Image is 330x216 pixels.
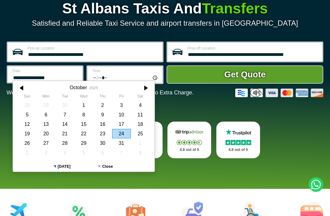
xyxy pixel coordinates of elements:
[18,110,37,119] div: 05 October 2025
[7,19,324,27] p: Satisfied and Reliable Taxi Service and airport transfers in [GEOGRAPHIC_DATA]
[93,138,112,148] div: 30 October 2025
[36,148,55,158] div: 03 November 2025
[18,94,37,100] th: Sunday
[18,148,37,158] div: 02 November 2025
[36,101,55,110] div: 29 September 2025
[202,0,268,16] span: Transfers
[18,129,37,138] div: 19 October 2025
[7,1,324,16] h1: St Albans Taxis And
[92,69,159,73] label: Time
[84,161,127,172] button: Close
[93,129,112,138] div: 23 October 2025
[112,101,131,110] div: 03 October 2025
[235,89,323,97] img: Credit And Debit Cards
[89,86,98,90] div: 2025
[112,94,131,100] th: Friday
[74,119,93,129] div: 15 October 2025
[74,110,93,119] div: 08 October 2025
[167,65,323,84] button: Get Quote
[174,146,204,154] p: 4.8 out of 5
[93,94,112,100] th: Thursday
[55,101,74,110] div: 30 September 2025
[174,128,204,136] img: Tripadvisor
[131,101,150,110] div: 04 October 2025
[36,129,55,138] div: 20 October 2025
[36,138,55,148] div: 27 October 2025
[28,46,159,50] label: Pick-up Location
[36,94,55,100] th: Monday
[123,90,193,96] span: The Car at No Extra Charge.
[223,146,253,154] p: 4.8 out of 5
[55,138,74,148] div: 28 October 2025
[93,119,112,129] div: 16 October 2025
[40,161,84,172] button: [DATE]
[55,148,74,158] div: 04 November 2025
[112,148,131,158] div: 07 November 2025
[177,140,202,145] img: Stars
[74,138,93,148] div: 29 October 2025
[223,128,253,136] img: Trustpilot
[55,129,74,138] div: 21 October 2025
[131,110,150,119] div: 11 October 2025
[216,122,260,158] a: Trustpilot Stars 4.8 out of 5
[55,110,74,119] div: 07 October 2025
[18,119,37,129] div: 12 October 2025
[93,101,112,110] div: 02 October 2025
[131,119,150,129] div: 18 October 2025
[36,119,55,129] div: 13 October 2025
[131,129,150,138] div: 25 October 2025
[36,110,55,119] div: 06 October 2025
[74,101,93,110] div: 01 October 2025
[131,148,150,158] div: 08 November 2025
[112,110,131,119] div: 10 October 2025
[74,148,93,158] div: 05 November 2025
[18,101,37,110] div: 28 September 2025
[167,122,211,158] a: Tripadvisor Stars 4.8 out of 5
[55,94,74,100] th: Tuesday
[18,138,37,148] div: 26 October 2025
[187,46,318,50] label: Drop-off Location
[13,69,79,73] label: Date
[131,94,150,100] th: Saturday
[70,85,87,90] div: October
[112,129,131,138] div: 24 October 2025
[74,94,93,100] th: Wednesday
[131,138,150,148] div: 01 November 2025
[74,129,93,138] div: 22 October 2025
[112,119,131,129] div: 17 October 2025
[7,90,194,96] p: We Now Accept Card & Contactless Payment In
[226,140,251,145] img: Stars
[112,138,131,148] div: 31 October 2025
[93,148,112,158] div: 06 November 2025
[93,110,112,119] div: 09 October 2025
[55,119,74,129] div: 14 October 2025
